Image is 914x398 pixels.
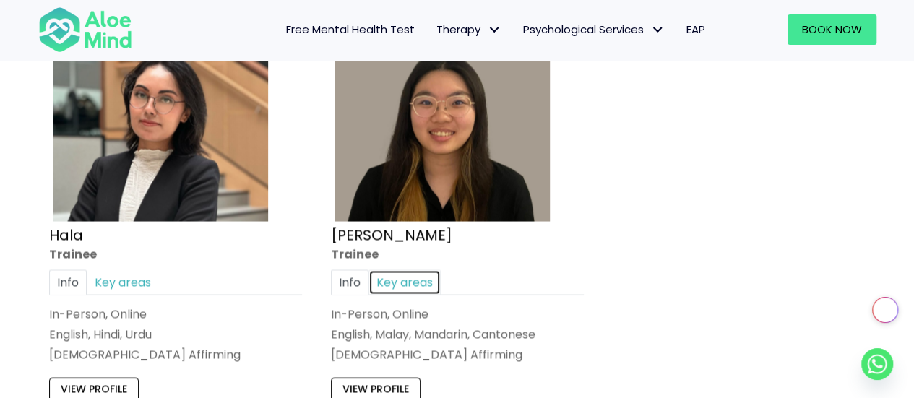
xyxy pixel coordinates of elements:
p: English, Hindi, Urdu [49,326,302,343]
nav: Menu [151,14,716,45]
a: EAP [676,14,716,45]
div: [DEMOGRAPHIC_DATA] Affirming [331,347,584,363]
a: Info [49,270,87,295]
span: Psychological Services [523,22,665,37]
span: Book Now [802,22,862,37]
a: TherapyTherapy: submenu [426,14,512,45]
span: Free Mental Health Test [286,22,415,37]
span: Psychological Services: submenu [647,20,668,40]
div: In-Person, Online [49,306,302,323]
div: Trainee [331,246,584,262]
a: Free Mental Health Test [275,14,426,45]
a: Info [331,270,368,295]
div: In-Person, Online [331,306,584,323]
span: EAP [686,22,705,37]
img: Aloe mind Logo [38,6,132,53]
img: Hala [53,7,268,222]
span: Therapy [436,22,501,37]
a: [PERSON_NAME] [331,225,452,245]
span: Therapy: submenu [484,20,505,40]
div: Trainee [49,246,302,262]
a: Key areas [368,270,441,295]
a: Key areas [87,270,159,295]
a: Hala [49,225,83,245]
p: English, Malay, Mandarin, Cantonese [331,326,584,343]
a: Book Now [788,14,876,45]
a: Whatsapp [861,348,893,380]
div: [DEMOGRAPHIC_DATA] Affirming [49,347,302,363]
a: Psychological ServicesPsychological Services: submenu [512,14,676,45]
img: Profile – Xin Yi [335,7,550,222]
